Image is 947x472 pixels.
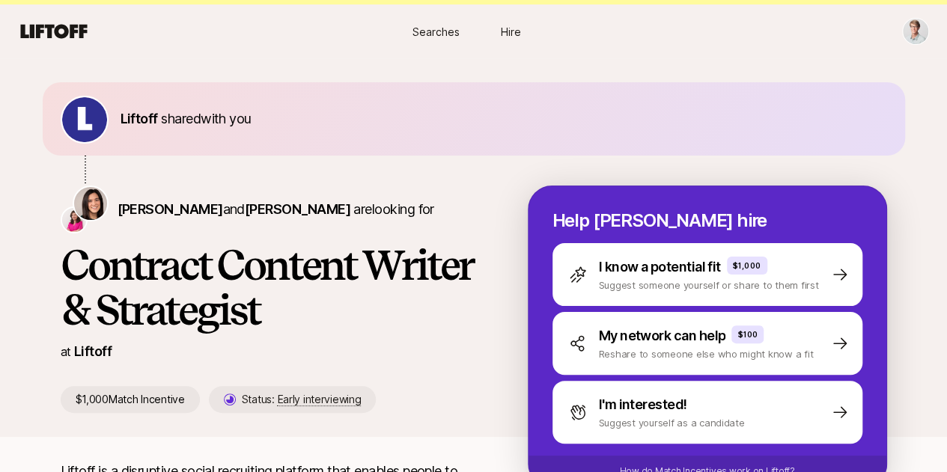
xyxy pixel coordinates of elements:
[552,210,862,231] p: Help [PERSON_NAME] hire
[474,18,549,46] a: Hire
[62,97,107,142] img: ACg8ocKIuO9-sklR2KvA8ZVJz4iZ_g9wtBiQREC3t8A94l4CTg=s160-c
[599,346,814,361] p: Reshare to someone else who might know a fit
[599,278,819,292] p: Suggest someone yourself or share to them first
[733,260,761,272] p: $1,000
[61,342,71,361] p: at
[61,386,200,413] p: $1,000 Match Incentive
[277,393,361,406] span: Early interviewing
[201,111,252,126] span: with you
[118,201,223,217] span: [PERSON_NAME]
[242,390,362,408] p: Status:
[599,415,745,430] p: Suggest yourself as a candidate
[599,394,687,415] p: I'm interested!
[599,257,721,278] p: I know a potential fit
[501,24,521,40] span: Hire
[399,18,474,46] a: Searches
[118,199,434,220] p: are looking for
[74,341,112,362] p: Liftoff
[737,328,758,340] p: $100
[121,111,158,126] span: Liftoff
[121,108,258,129] p: shared
[903,19,928,44] img: Charlie Vestner
[62,208,86,232] img: Emma Frane
[902,18,929,45] button: Charlie Vestner
[74,187,107,220] img: Eleanor Morgan
[222,201,350,217] span: and
[412,24,460,40] span: Searches
[61,242,480,332] h1: Contract Content Writer & Strategist
[245,201,350,217] span: [PERSON_NAME]
[599,325,726,346] p: My network can help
